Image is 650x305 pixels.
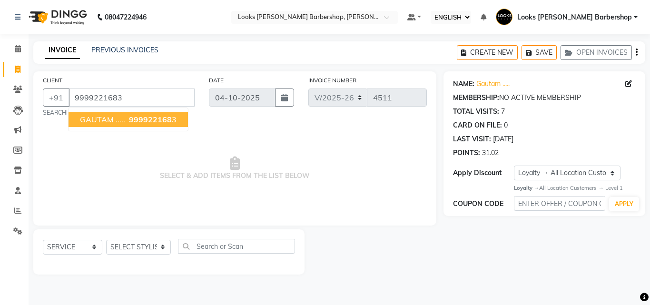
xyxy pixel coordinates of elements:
div: LAST VISIT: [453,134,491,144]
button: CREATE NEW [457,45,518,60]
ngb-highlight: 3 [127,115,177,124]
div: 0 [504,120,508,130]
div: Apply Discount [453,168,514,178]
b: 08047224946 [105,4,147,30]
label: DATE [209,76,224,85]
div: CARD ON FILE: [453,120,502,130]
img: logo [24,4,89,30]
span: SELECT & ADD ITEMS FROM THE LIST BELOW [43,121,427,216]
div: 7 [501,107,505,117]
input: Search or Scan [178,239,295,254]
input: ENTER OFFER / COUPON CODE [514,196,605,211]
img: Looks Karol Bagh Barbershop [496,9,512,25]
label: INVOICE NUMBER [308,76,356,85]
small: SEARCHING... [43,108,195,117]
button: OPEN INVOICES [561,45,632,60]
a: PREVIOUS INVOICES [91,46,158,54]
div: All Location Customers → Level 1 [514,184,636,192]
span: 999922168 [129,115,172,124]
div: MEMBERSHIP: [453,93,499,103]
button: +91 [43,89,69,107]
div: 31.02 [482,148,499,158]
label: CLIENT [43,76,62,85]
a: Gautam ..... [476,79,510,89]
div: POINTS: [453,148,480,158]
strong: Loyalty → [514,185,539,191]
span: GAUTAM ..... [80,115,125,124]
button: SAVE [522,45,557,60]
span: Looks [PERSON_NAME] Barbershop [517,12,632,22]
div: [DATE] [493,134,513,144]
div: NAME: [453,79,474,89]
div: COUPON CODE [453,199,514,209]
div: NO ACTIVE MEMBERSHIP [453,93,636,103]
div: TOTAL VISITS: [453,107,499,117]
input: SEARCH BY NAME/MOBILE/EMAIL/CODE [69,89,195,107]
button: APPLY [609,197,639,211]
a: INVOICE [45,42,80,59]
